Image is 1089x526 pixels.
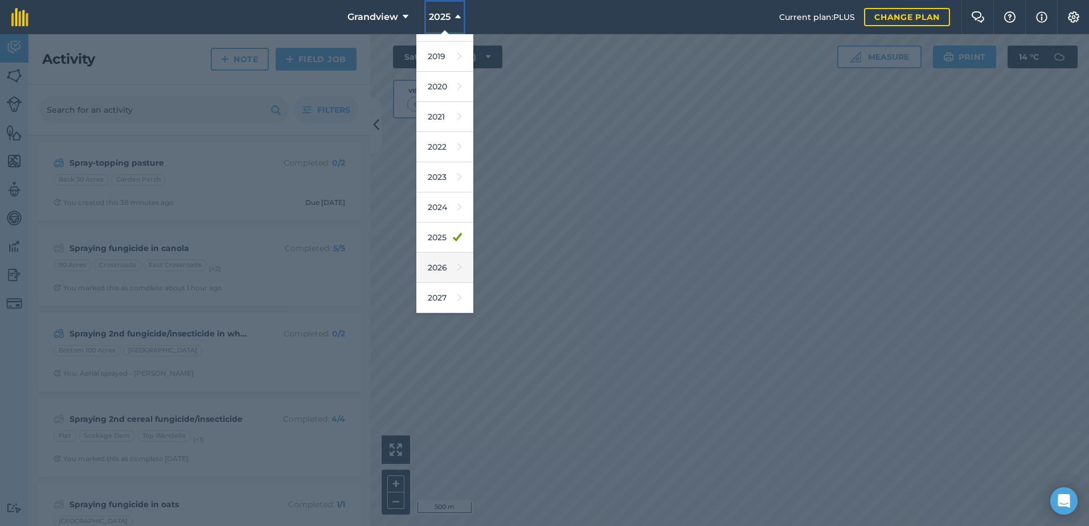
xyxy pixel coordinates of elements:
img: A question mark icon [1003,11,1017,23]
span: Grandview [347,10,398,24]
a: Change plan [864,8,950,26]
img: Two speech bubbles overlapping with the left bubble in the forefront [971,11,985,23]
div: Open Intercom Messenger [1050,487,1078,515]
a: 2020 [416,72,473,102]
span: Current plan : PLUS [779,11,855,23]
a: 2023 [416,162,473,192]
a: 2025 [416,223,473,253]
a: 2021 [416,102,473,132]
img: fieldmargin Logo [11,8,28,26]
img: A cog icon [1067,11,1080,23]
a: 2019 [416,42,473,72]
a: 2027 [416,283,473,313]
a: 2024 [416,192,473,223]
a: 2022 [416,132,473,162]
span: 2025 [429,10,451,24]
a: 2026 [416,253,473,283]
img: svg+xml;base64,PHN2ZyB4bWxucz0iaHR0cDovL3d3dy53My5vcmcvMjAwMC9zdmciIHdpZHRoPSIxNyIgaGVpZ2h0PSIxNy... [1036,10,1047,24]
